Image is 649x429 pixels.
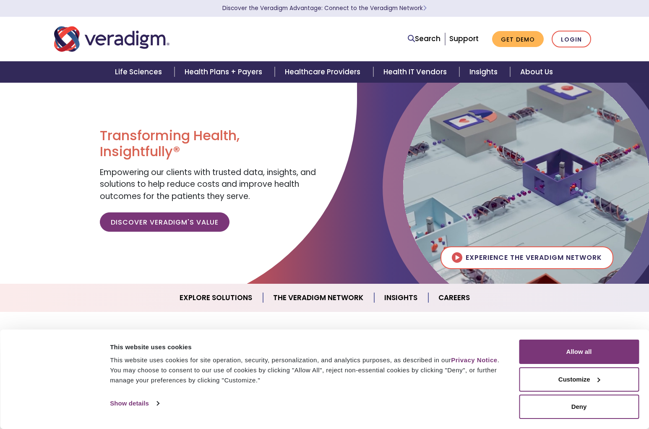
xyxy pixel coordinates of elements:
[510,61,563,83] a: About Us
[519,395,639,419] button: Deny
[105,61,175,83] a: Life Sciences
[373,61,459,83] a: Health IT Vendors
[263,287,374,309] a: The Veradigm Network
[110,342,500,352] div: This website uses cookies
[423,4,427,12] span: Learn More
[459,61,510,83] a: Insights
[175,61,275,83] a: Health Plans + Payers
[408,33,440,44] a: Search
[519,367,639,392] button: Customize
[100,212,229,232] a: Discover Veradigm's Value
[110,397,159,410] a: Show details
[492,31,544,47] a: Get Demo
[552,31,591,48] a: Login
[54,25,169,53] img: Veradigm logo
[428,287,480,309] a: Careers
[110,355,500,385] div: This website uses cookies for site operation, security, personalization, and analytics purposes, ...
[519,340,639,364] button: Allow all
[169,287,263,309] a: Explore Solutions
[275,61,373,83] a: Healthcare Providers
[100,128,318,160] h1: Transforming Health, Insightfully®
[100,167,316,202] span: Empowering our clients with trusted data, insights, and solutions to help reduce costs and improv...
[222,4,427,12] a: Discover the Veradigm Advantage: Connect to the Veradigm NetworkLearn More
[451,356,497,364] a: Privacy Notice
[374,287,428,309] a: Insights
[449,34,479,44] a: Support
